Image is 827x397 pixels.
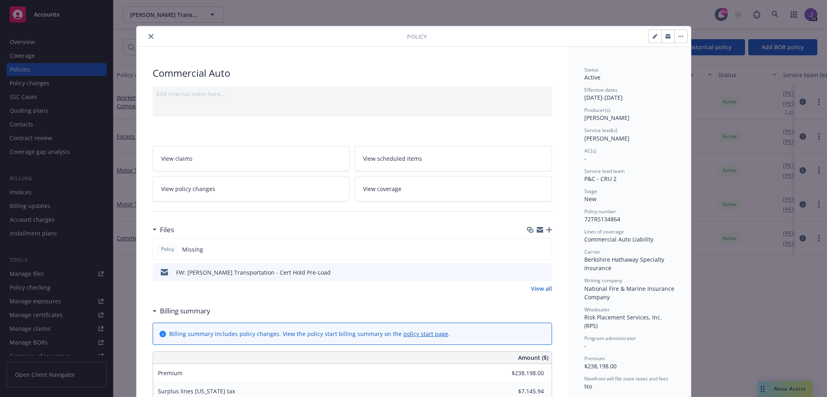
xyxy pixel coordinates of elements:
span: Premium [158,369,183,377]
span: New [584,195,596,203]
span: - [584,342,586,350]
span: Producer(s) [584,107,611,113]
span: National Fire & Marine Insurance Company [584,285,676,301]
span: Policy [160,246,176,253]
span: Berkshire Hathaway Specialty Insurance [584,256,666,272]
div: Commercial Auto Liability [584,235,675,244]
span: [PERSON_NAME] [584,134,630,142]
button: download file [529,268,535,277]
div: Commercial Auto [153,66,552,80]
span: Service lead team [584,168,625,174]
button: close [146,32,156,41]
div: FW: [PERSON_NAME] Transportation - Cert Hold Pre-Load [176,268,331,277]
div: [DATE] - [DATE] [584,86,675,102]
a: policy start page [403,330,448,338]
span: Policy number [584,208,616,215]
span: [PERSON_NAME] [584,114,630,122]
span: View scheduled items [363,154,422,163]
a: View all [531,284,552,293]
span: Service lead(s) [584,127,617,134]
span: Status [584,66,598,73]
span: Lines of coverage [584,228,624,235]
span: 72TRS134864 [584,215,620,223]
span: Writing company [584,277,622,284]
button: preview file [542,268,549,277]
span: View policy changes [161,185,215,193]
div: Billing summary [153,306,210,316]
span: Wholesaler [584,306,610,313]
div: Billing summary includes policy changes. View the policy start billing summary on the . [169,330,450,338]
span: View coverage [363,185,401,193]
span: $238,198.00 [584,362,617,370]
span: Missing [182,245,203,254]
span: AC(s) [584,147,596,154]
a: View claims [153,146,350,171]
h3: Files [160,225,174,235]
div: Files [153,225,174,235]
span: View claims [161,154,193,163]
span: Newfront will file state taxes and fees [584,375,668,382]
span: Carrier [584,248,600,255]
span: P&C - CRU 2 [584,175,617,183]
span: Program administrator [584,335,636,342]
span: Effective dates [584,86,617,93]
span: No [584,382,592,390]
span: Policy [407,32,427,41]
input: 0.00 [496,367,549,379]
div: Add internal notes here... [156,90,549,98]
span: Surplus lines [US_STATE] tax [158,387,235,395]
span: Active [584,74,600,81]
span: Amount ($) [518,353,548,362]
a: View scheduled items [355,146,552,171]
span: - [584,155,586,162]
span: Risk Placement Services, Inc. (RPS) [584,313,663,330]
span: Premium [584,355,605,362]
h3: Billing summary [160,306,210,316]
a: View policy changes [153,176,350,202]
span: Stage [584,188,597,195]
a: View coverage [355,176,552,202]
